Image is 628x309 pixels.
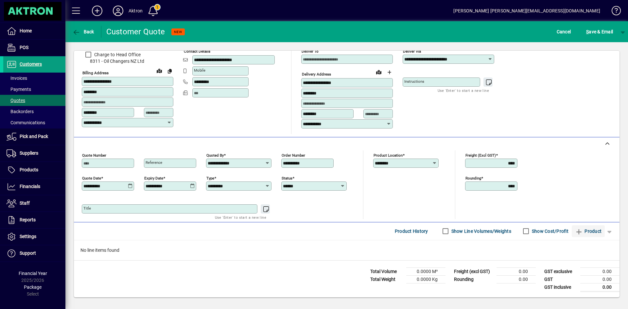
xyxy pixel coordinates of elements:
a: Payments [3,84,65,95]
a: View on map [154,65,165,76]
span: Back [72,29,94,34]
span: Reports [20,217,36,222]
div: No line items found [74,240,619,260]
mat-label: Title [83,206,91,211]
span: Staff [20,200,30,206]
button: Back [71,26,96,38]
mat-label: Quote date [82,176,101,180]
label: Show Line Volumes/Weights [450,228,511,234]
mat-label: Expiry date [144,176,163,180]
button: Copy to Delivery address [165,66,175,76]
span: Backorders [7,109,34,114]
mat-label: Quote number [82,153,106,157]
mat-label: Instructions [404,79,424,84]
td: 0.00 [497,267,536,275]
span: Package [24,284,42,290]
span: Customers [20,61,42,67]
mat-label: Deliver To [302,49,319,54]
td: 0.0000 Kg [406,275,445,283]
td: 0.00 [580,267,619,275]
span: S [586,29,589,34]
span: Home [20,28,32,33]
a: Invoices [3,73,65,84]
mat-label: Status [282,176,292,180]
td: Rounding [451,275,497,283]
mat-label: Reference [146,160,162,165]
span: Product [575,226,602,236]
a: Communications [3,117,65,128]
a: Settings [3,229,65,245]
span: Quotes [7,98,25,103]
mat-label: Mobile [194,68,205,73]
a: Home [3,23,65,39]
mat-label: Rounding [465,176,481,180]
span: ave & Email [586,26,613,37]
td: GST inclusive [541,283,580,291]
button: Choose address [384,67,394,77]
button: Add [87,5,108,17]
a: Support [3,245,65,262]
label: Charge to Head Office [93,51,141,58]
td: 0.00 [580,275,619,283]
mat-label: Freight (excl GST) [465,153,496,157]
button: Product [572,225,605,237]
mat-label: Quoted by [206,153,224,157]
a: Products [3,162,65,178]
mat-label: Deliver via [403,49,421,54]
span: Pick and Pack [20,134,48,139]
button: Save & Email [583,26,616,38]
span: POS [20,45,28,50]
a: Reports [3,212,65,228]
a: Financials [3,179,65,195]
mat-label: Type [206,176,214,180]
td: GST [541,275,580,283]
mat-label: Product location [374,153,403,157]
span: NEW [174,30,182,34]
span: Payments [7,87,31,92]
td: Total Volume [367,267,406,275]
span: Financial Year [19,271,47,276]
button: Cancel [555,26,573,38]
span: Suppliers [20,150,38,156]
div: Aktron [129,6,143,16]
td: GST exclusive [541,267,580,275]
td: 0.0000 M³ [406,267,445,275]
button: Product History [392,225,431,237]
span: Invoices [7,76,27,81]
span: Support [20,250,36,256]
mat-hint: Use 'Enter' to start a new line [438,87,489,94]
a: Quotes [3,95,65,106]
a: Backorders [3,106,65,117]
label: Show Cost/Profit [531,228,568,234]
span: Products [20,167,38,172]
td: 0.00 [580,283,619,291]
a: Suppliers [3,145,65,162]
span: Financials [20,184,40,189]
span: Communications [7,120,45,125]
a: Staff [3,195,65,212]
td: Total Weight [367,275,406,283]
span: 8311 - Oil Changers NZ Ltd [82,58,173,65]
a: Pick and Pack [3,129,65,145]
td: Freight (excl GST) [451,267,497,275]
span: Settings [20,234,36,239]
app-page-header-button: Back [65,26,101,38]
button: Profile [108,5,129,17]
div: [PERSON_NAME] [PERSON_NAME][EMAIL_ADDRESS][DOMAIN_NAME] [453,6,600,16]
div: Customer Quote [106,26,165,37]
a: Knowledge Base [607,1,620,23]
span: Cancel [557,26,571,37]
td: 0.00 [497,275,536,283]
a: POS [3,40,65,56]
mat-label: Order number [282,153,305,157]
span: Product History [395,226,428,236]
a: View on map [374,67,384,77]
mat-hint: Use 'Enter' to start a new line [215,214,266,221]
